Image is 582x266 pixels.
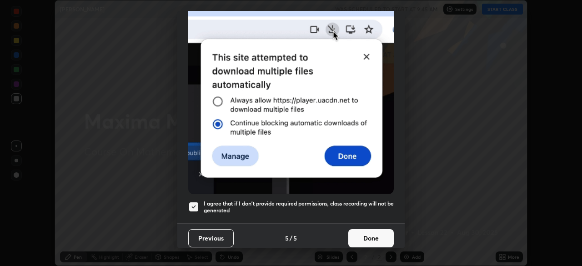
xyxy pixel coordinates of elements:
button: Done [348,229,394,247]
h4: 5 [285,233,289,243]
h5: I agree that if I don't provide required permissions, class recording will not be generated [204,200,394,214]
button: Previous [188,229,234,247]
h4: 5 [293,233,297,243]
h4: / [290,233,292,243]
